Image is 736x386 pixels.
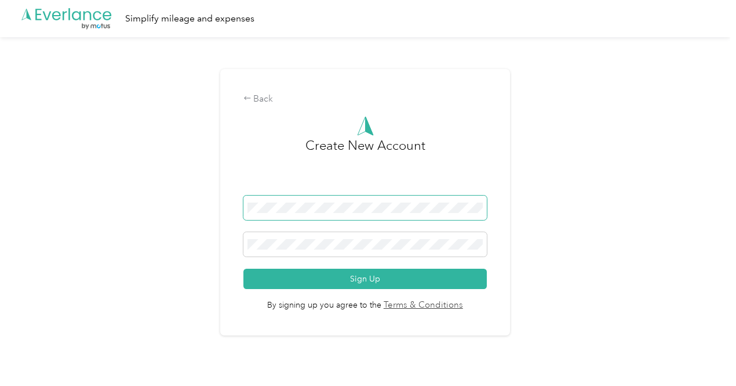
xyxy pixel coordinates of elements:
h3: Create New Account [305,136,425,196]
button: Sign Up [243,269,487,289]
span: By signing up you agree to the [243,289,487,312]
div: Simplify mileage and expenses [125,12,254,26]
div: Back [243,92,487,106]
a: Terms & Conditions [381,299,463,312]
